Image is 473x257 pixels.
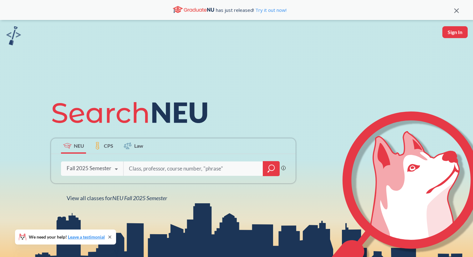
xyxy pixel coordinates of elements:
svg: magnifying glass [267,164,275,173]
div: Fall 2025 Semester [67,165,111,172]
input: Class, professor, course number, "phrase" [128,162,258,175]
div: magnifying glass [263,161,280,176]
span: has just released! [216,7,287,13]
img: sandbox logo [6,26,21,45]
span: We need your help! [29,235,105,239]
a: sandbox logo [6,26,21,47]
span: Law [134,142,143,149]
span: CPS [104,142,113,149]
span: View all classes for [67,195,167,201]
a: Leave a testimonial [68,234,105,240]
button: Sign In [442,26,468,38]
span: NEU Fall 2025 Semester [112,195,167,201]
a: Try it out now! [254,7,287,13]
span: NEU [74,142,84,149]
